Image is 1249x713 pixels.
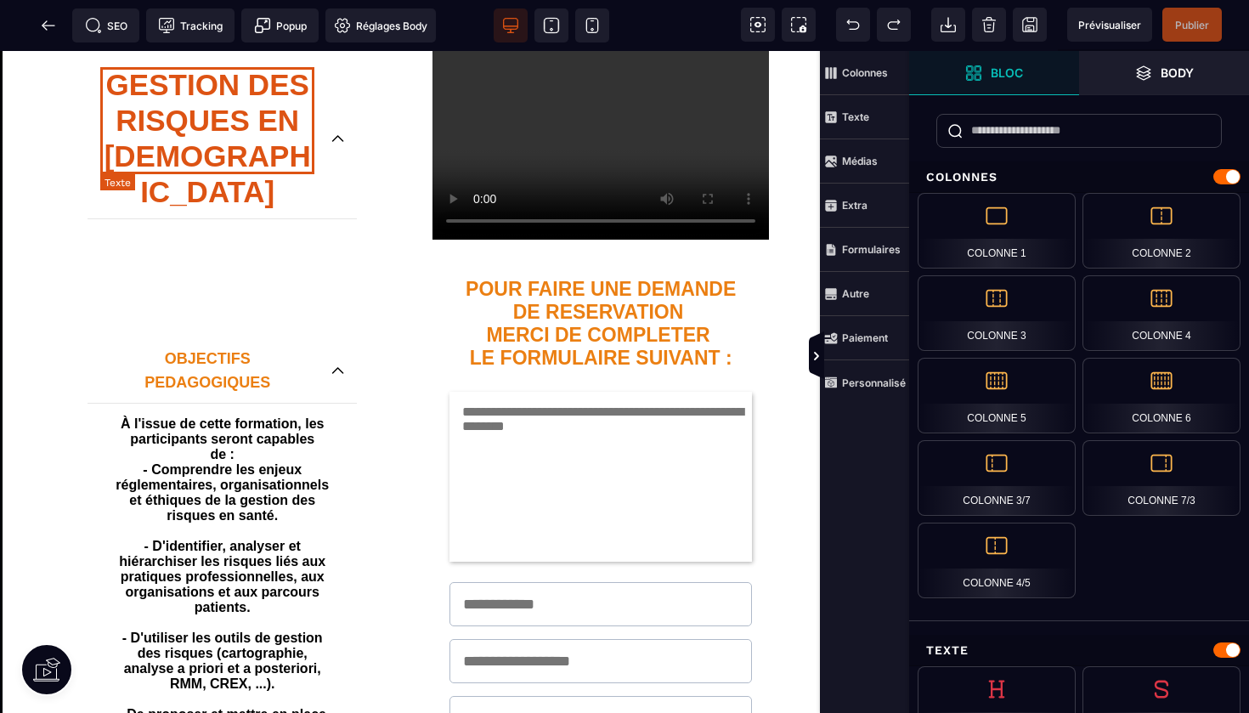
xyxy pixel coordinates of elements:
[1079,51,1249,95] span: Ouvrir les calques
[820,51,909,95] span: Colonnes
[918,275,1076,351] div: Colonne 3
[1078,19,1141,31] span: Prévisualiser
[1161,66,1194,79] strong: Body
[1082,440,1241,516] div: Colonne 7/3
[334,17,427,34] span: Réglages Body
[842,110,869,123] strong: Texte
[1082,193,1241,269] div: Colonne 2
[842,66,888,79] strong: Colonnes
[820,184,909,228] span: Extra
[918,358,1076,433] div: Colonne 5
[820,360,909,405] span: Personnalisé
[1013,8,1047,42] span: Enregistrer
[909,331,926,382] span: Afficher les vues
[820,139,909,184] span: Médias
[918,193,1076,269] div: Colonne 1
[918,523,1076,598] div: Colonne 4/5
[85,17,127,34] span: SEO
[158,17,223,34] span: Tracking
[31,8,65,42] span: Retour
[1082,358,1241,433] div: Colonne 6
[877,8,911,42] span: Rétablir
[741,8,775,42] span: Voir les composants
[325,8,436,42] span: Favicon
[1162,8,1222,42] span: Enregistrer le contenu
[146,8,235,42] span: Code de suivi
[836,8,870,42] span: Défaire
[100,296,314,343] p: OBJECTIFS PEDAGOGIQUES
[918,440,1076,516] div: Colonne 3/7
[909,635,1249,666] div: Texte
[72,8,139,42] span: Métadata SEO
[820,95,909,139] span: Texte
[466,227,742,318] b: POUR FAIRE UNE DEMANDE DE RESERVATION MERCI DE COMPLETER LE FORMULAIRE SUIVANT :
[842,199,868,212] strong: Extra
[1175,19,1209,31] span: Publier
[820,316,909,360] span: Paiement
[1067,8,1152,42] span: Aperçu
[972,8,1006,42] span: Nettoyage
[820,272,909,316] span: Autre
[241,8,319,42] span: Créer une alerte modale
[842,243,901,256] strong: Formulaires
[909,51,1079,95] span: Ouvrir les blocs
[842,287,869,300] strong: Autre
[494,8,528,42] span: Voir bureau
[820,228,909,272] span: Formulaires
[842,155,878,167] strong: Médias
[100,16,314,159] p: GESTION DES RISQUES EN [DEMOGRAPHIC_DATA]
[842,376,906,389] strong: Personnalisé
[1082,275,1241,351] div: Colonne 4
[782,8,816,42] span: Capture d'écran
[534,8,568,42] span: Voir tablette
[575,8,609,42] span: Voir mobile
[931,8,965,42] span: Importer
[842,331,888,344] strong: Paiement
[909,161,1249,193] div: Colonnes
[991,66,1023,79] strong: Bloc
[254,17,307,34] span: Popup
